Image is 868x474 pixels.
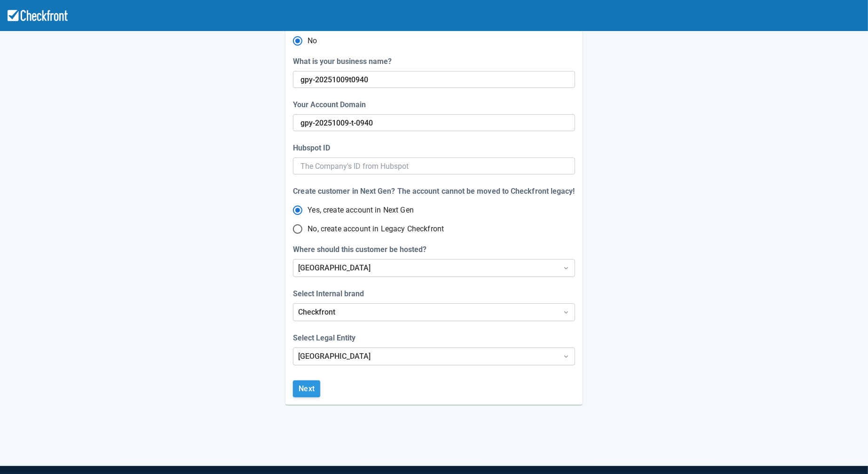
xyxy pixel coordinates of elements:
[300,158,567,174] input: The Company's ID from Hubspot
[293,380,320,397] button: Next
[293,56,395,67] label: What is your business name?
[298,262,552,274] div: [GEOGRAPHIC_DATA]
[300,71,565,88] input: This will be your Account domain
[298,307,552,318] div: Checkfront
[308,205,414,216] span: Yes, create account in Next Gen
[298,351,552,362] div: [GEOGRAPHIC_DATA]
[293,186,575,197] div: Create customer in Next Gen? The account cannot be moved to Checkfront legacy!
[293,288,368,300] label: Select Internal brand
[308,223,444,235] span: No, create account in Legacy Checkfront
[293,332,359,344] label: Select Legal Entity
[561,352,571,361] span: Dropdown icon
[293,99,370,111] label: Your Account Domain
[561,308,571,317] span: Dropdown icon
[293,142,334,154] label: Hubspot ID
[561,263,571,273] span: Dropdown icon
[293,244,430,255] label: Where should this customer be hosted?
[733,372,868,474] iframe: Chat Widget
